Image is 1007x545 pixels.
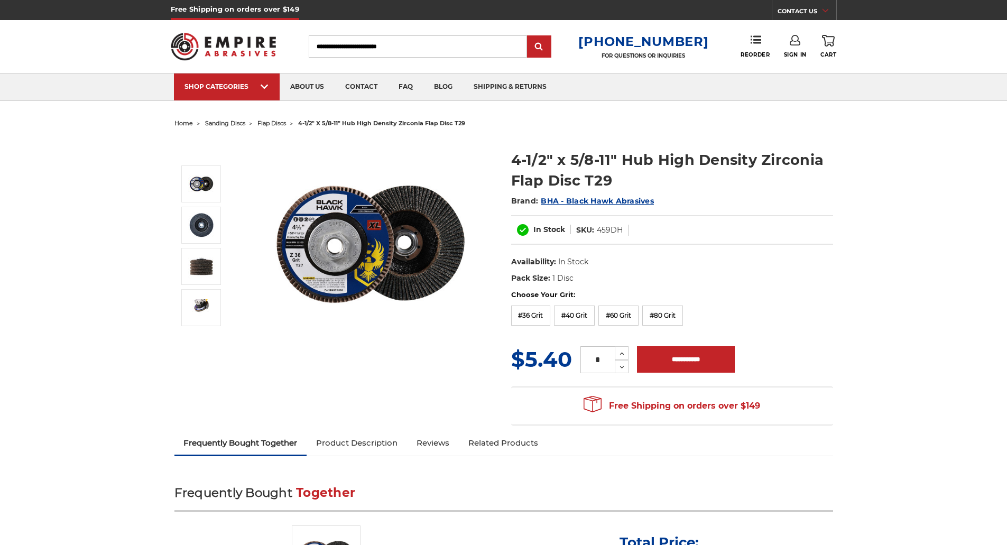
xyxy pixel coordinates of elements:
[784,51,807,58] span: Sign In
[820,35,836,58] a: Cart
[459,431,548,455] a: Related Products
[265,138,476,350] img: Zirconia flap disc with screw hub
[741,35,770,58] a: Reorder
[541,196,654,206] a: BHA - Black Hawk Abrasives
[174,485,292,500] span: Frequently Bought
[188,253,215,280] img: 4-1/2" x 5/8-11" Hub High Density Zirconia Flap Disc T29
[298,119,465,127] span: 4-1/2" x 5/8-11" hub high density zirconia flap disc t29
[511,150,833,191] h1: 4-1/2" x 5/8-11" Hub High Density Zirconia Flap Disc T29
[533,225,565,234] span: In Stock
[576,225,594,236] dt: SKU:
[558,256,588,267] dd: In Stock
[423,73,463,100] a: blog
[280,73,335,100] a: about us
[511,273,550,284] dt: Pack Size:
[463,73,557,100] a: shipping & returns
[511,346,572,372] span: $5.40
[511,256,556,267] dt: Availability:
[171,26,276,67] img: Empire Abrasives
[188,299,215,317] img: 4-1/2" x 5/8-11" Hub High Density Zirconia Flap Disc T29
[597,225,623,236] dd: 459DH
[778,5,836,20] a: CONTACT US
[188,171,215,197] img: Zirconia flap disc with screw hub
[511,196,539,206] span: Brand:
[174,119,193,127] a: home
[578,52,708,59] p: FOR QUESTIONS OR INQUIRIES
[529,36,550,58] input: Submit
[407,431,459,455] a: Reviews
[388,73,423,100] a: faq
[205,119,245,127] a: sanding discs
[584,395,760,417] span: Free Shipping on orders over $149
[257,119,286,127] a: flap discs
[741,51,770,58] span: Reorder
[296,485,355,500] span: Together
[174,431,307,455] a: Frequently Bought Together
[307,431,407,455] a: Product Description
[511,290,833,300] label: Choose Your Grit:
[184,82,269,90] div: SHOP CATEGORIES
[552,273,574,284] dd: 1 Disc
[188,212,215,238] img: 4-1/2" x 5/8-11" Hub High Density Zirconia Flap Disc T29
[578,34,708,49] a: [PHONE_NUMBER]
[335,73,388,100] a: contact
[820,51,836,58] span: Cart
